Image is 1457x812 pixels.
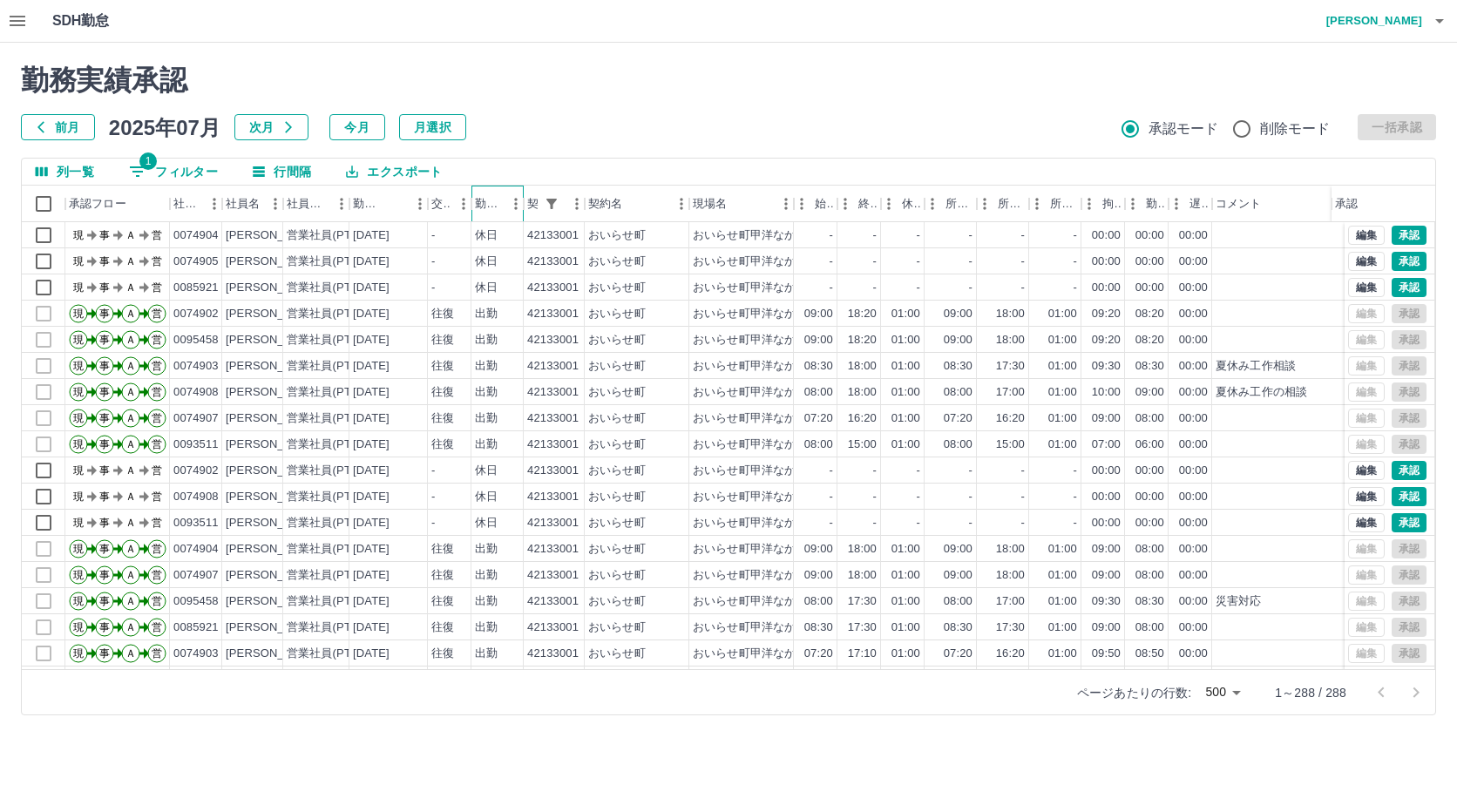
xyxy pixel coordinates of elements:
div: 交通費 [431,186,451,222]
button: ソート [383,192,407,216]
text: Ａ [125,308,136,320]
text: 現 [73,229,84,241]
div: [DATE] [353,436,390,453]
div: 往復 [431,436,454,453]
div: 承認フロー [69,186,126,222]
div: [DATE] [353,463,390,479]
div: 42133001 [527,332,579,348]
div: 01:00 [891,436,920,453]
div: 勤務 [1146,186,1165,222]
div: 終業 [837,186,881,222]
div: 09:00 [1135,384,1164,401]
div: 00:00 [1135,463,1164,479]
text: 事 [99,438,110,450]
div: 始業 [815,186,834,222]
div: 営業社員(PT契約) [287,280,378,296]
text: 現 [73,464,84,477]
div: 営業社員(PT契約) [287,463,378,479]
div: [PERSON_NAME] [226,332,321,348]
div: 営業社員(PT契約) [287,436,378,453]
div: 現場名 [693,186,727,222]
div: 0074908 [173,384,219,401]
div: 07:20 [804,410,833,427]
button: メニュー [329,191,355,217]
div: 01:00 [1048,358,1077,375]
text: 営 [152,229,162,241]
text: Ａ [125,386,136,398]
div: 18:00 [996,306,1025,322]
div: 社員名 [226,186,260,222]
button: 編集 [1348,252,1385,271]
text: Ａ [125,438,136,450]
div: 営業社員(PT契約) [287,332,378,348]
button: フィルター表示 [115,159,232,185]
button: 承認 [1392,226,1427,245]
div: 0074902 [173,306,219,322]
div: 営業社員(PT契約) [287,227,378,244]
button: 月選択 [399,114,466,140]
div: 交通費 [428,186,471,222]
div: [PERSON_NAME] [226,410,321,427]
div: 17:00 [996,384,1025,401]
button: 承認 [1392,278,1427,297]
div: 00:00 [1092,280,1121,296]
div: 休憩 [881,186,925,222]
button: 編集 [1348,487,1385,506]
button: 前月 [21,114,95,140]
div: - [431,227,435,244]
div: 往復 [431,358,454,375]
h5: 2025年07月 [109,114,220,140]
button: メニュー [1327,191,1353,217]
div: 社員区分 [287,186,329,222]
div: 09:20 [1092,306,1121,322]
text: 営 [152,360,162,372]
div: 01:00 [891,410,920,427]
button: メニュー [451,191,477,217]
div: - [873,463,877,479]
div: おいらせ町甲洋なかよし児童クラブ [693,463,876,479]
text: 営 [152,334,162,346]
div: 所定休憩 [1029,186,1081,222]
div: 夏休み工作相談 [1216,358,1296,375]
div: - [917,280,920,296]
div: 社員名 [222,186,283,222]
div: - [1074,254,1077,270]
div: 09:00 [1092,410,1121,427]
div: 営業社員(PT契約) [287,306,378,322]
h2: 勤務実績承認 [21,64,1436,97]
div: 10:00 [1092,384,1121,401]
div: おいらせ町 [588,306,646,322]
div: 08:30 [1135,358,1164,375]
text: 営 [152,438,162,450]
div: 1件のフィルターを適用中 [539,192,564,216]
div: 01:00 [1048,306,1077,322]
div: 00:00 [1135,280,1164,296]
div: 出勤 [475,358,498,375]
div: 01:00 [891,384,920,401]
div: - [830,254,833,270]
text: 事 [99,281,110,294]
div: おいらせ町甲洋なかよし児童クラブ [693,280,876,296]
button: メニュー [503,191,529,217]
button: 承認 [1392,461,1427,480]
span: 承認モード [1149,118,1219,139]
div: 09:20 [1092,332,1121,348]
text: 事 [99,229,110,241]
text: 現 [73,255,84,267]
div: 01:00 [891,358,920,375]
text: 営 [152,412,162,424]
button: 列選択 [22,159,108,185]
div: 承認 [1332,186,1422,222]
div: 所定終業 [977,186,1029,222]
div: - [1021,254,1025,270]
div: 42133001 [527,384,579,401]
div: 承認 [1335,186,1358,222]
text: Ａ [125,255,136,267]
text: 営 [152,386,162,398]
div: 0085921 [173,280,219,296]
text: Ａ [125,360,136,372]
div: [PERSON_NAME] [226,280,321,296]
span: 削除モード [1260,118,1331,139]
div: 往復 [431,332,454,348]
div: [DATE] [353,384,390,401]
